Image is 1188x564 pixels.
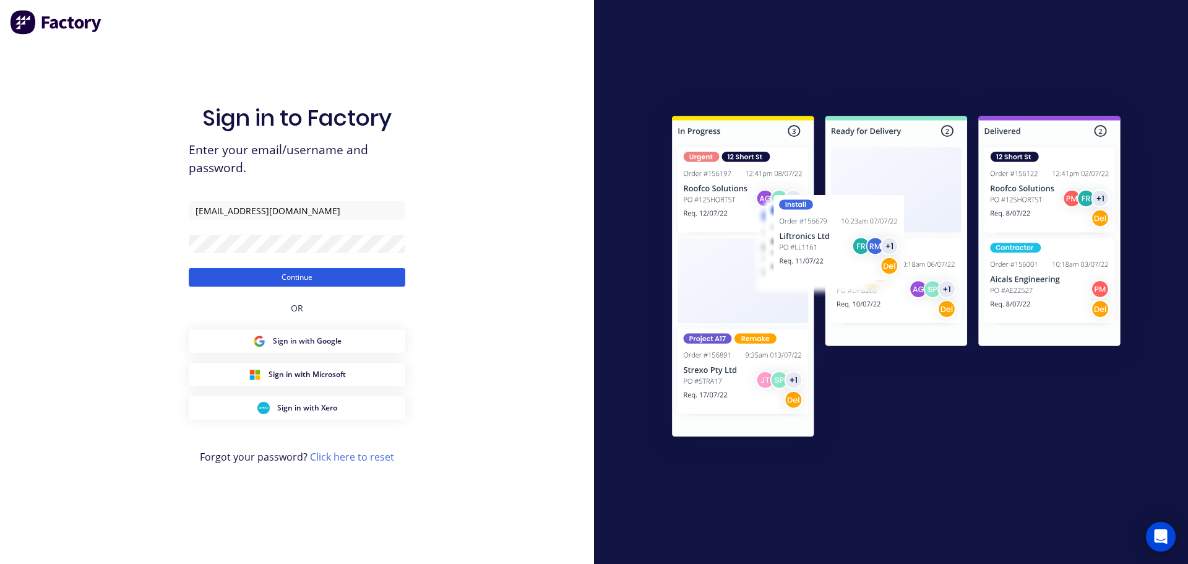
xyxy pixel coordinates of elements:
input: Email/Username [189,201,405,220]
span: Enter your email/username and password. [189,141,405,177]
span: Forgot your password? [200,449,394,464]
button: Continue [189,268,405,287]
a: Click here to reset [310,450,394,464]
h1: Sign in to Factory [202,105,392,131]
span: Sign in with Google [273,336,342,347]
button: Microsoft Sign inSign in with Microsoft [189,363,405,386]
img: Microsoft Sign in [249,368,261,381]
img: Factory [10,10,103,35]
img: Xero Sign in [257,402,270,414]
span: Sign in with Xero [277,402,337,414]
img: Google Sign in [253,335,265,347]
div: Open Intercom Messenger [1146,522,1176,552]
img: Sign in [645,91,1148,466]
button: Google Sign inSign in with Google [189,329,405,353]
span: Sign in with Microsoft [269,369,346,380]
div: OR [291,287,303,329]
button: Xero Sign inSign in with Xero [189,396,405,420]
